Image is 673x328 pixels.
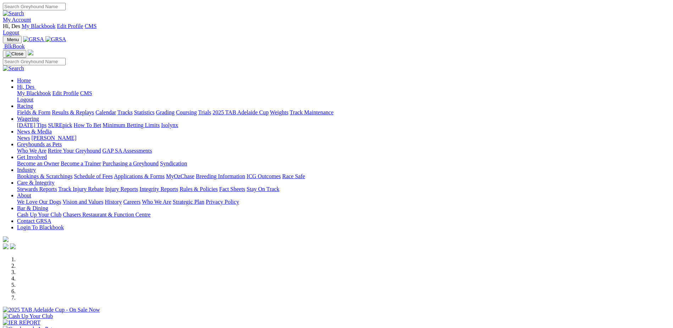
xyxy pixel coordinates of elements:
[198,109,211,115] a: Trials
[17,160,670,167] div: Get Involved
[17,186,670,192] div: Care & Integrity
[103,148,152,154] a: GAP SA Assessments
[3,23,670,36] div: My Account
[17,141,62,147] a: Greyhounds as Pets
[17,90,51,96] a: My Blackbook
[45,36,66,43] img: GRSA
[17,129,52,135] a: News & Media
[156,109,175,115] a: Grading
[123,199,140,205] a: Careers
[57,23,83,29] a: Edit Profile
[3,307,100,313] img: 2025 TAB Adelaide Cup - On Sale Now
[17,199,670,205] div: About
[17,173,72,179] a: Bookings & Scratchings
[3,43,25,49] a: BlkBook
[117,109,133,115] a: Tracks
[142,199,171,205] a: Who We Are
[17,212,61,218] a: Cash Up Your Club
[17,122,46,128] a: [DATE] Tips
[95,109,116,115] a: Calendar
[17,77,31,83] a: Home
[103,122,160,128] a: Minimum Betting Limits
[3,58,66,65] input: Search
[105,199,122,205] a: History
[17,84,36,90] a: Hi, Des
[7,37,19,42] span: Menu
[23,36,44,43] img: GRSA
[22,23,56,29] a: My Blackbook
[17,199,61,205] a: We Love Our Dogs
[6,51,23,57] img: Close
[105,186,138,192] a: Injury Reports
[3,23,20,29] span: Hi, Des
[206,199,239,205] a: Privacy Policy
[63,212,150,218] a: Chasers Restaurant & Function Centre
[219,186,245,192] a: Fact Sheets
[3,50,26,58] button: Toggle navigation
[17,180,55,186] a: Care & Integrity
[17,97,33,103] a: Logout
[173,199,204,205] a: Strategic Plan
[166,173,194,179] a: MyOzChase
[17,116,39,122] a: Wagering
[17,148,670,154] div: Greyhounds as Pets
[53,90,79,96] a: Edit Profile
[17,154,47,160] a: Get Involved
[17,212,670,218] div: Bar & Dining
[17,135,670,141] div: News & Media
[17,224,64,230] a: Login To Blackbook
[10,244,16,249] img: twitter.svg
[3,319,40,326] img: IER REPORT
[160,160,187,166] a: Syndication
[48,148,101,154] a: Retire Your Greyhound
[80,90,92,96] a: CMS
[3,65,24,72] img: Search
[17,135,30,141] a: News
[28,50,33,55] img: logo-grsa-white.png
[31,135,76,141] a: [PERSON_NAME]
[3,3,66,10] input: Search
[3,244,9,249] img: facebook.svg
[114,173,165,179] a: Applications & Forms
[17,109,50,115] a: Fields & Form
[282,173,305,179] a: Race Safe
[3,29,19,35] a: Logout
[17,84,34,90] span: Hi, Des
[139,186,178,192] a: Integrity Reports
[17,90,670,103] div: Hi, Des
[17,205,48,211] a: Bar & Dining
[17,167,36,173] a: Industry
[3,10,24,17] img: Search
[161,122,178,128] a: Isolynx
[17,186,57,192] a: Stewards Reports
[247,186,279,192] a: Stay On Track
[74,173,112,179] a: Schedule of Fees
[85,23,97,29] a: CMS
[17,192,31,198] a: About
[3,236,9,242] img: logo-grsa-white.png
[17,218,51,224] a: Contact GRSA
[290,109,333,115] a: Track Maintenance
[4,43,25,49] span: BlkBook
[134,109,155,115] a: Statistics
[74,122,101,128] a: How To Bet
[103,160,159,166] a: Purchasing a Greyhound
[213,109,269,115] a: 2025 TAB Adelaide Cup
[3,313,53,319] img: Cash Up Your Club
[176,109,197,115] a: Coursing
[247,173,281,179] a: ICG Outcomes
[48,122,72,128] a: SUREpick
[196,173,245,179] a: Breeding Information
[17,109,670,116] div: Racing
[3,17,31,23] a: My Account
[180,186,218,192] a: Rules & Policies
[61,160,101,166] a: Become a Trainer
[17,103,33,109] a: Racing
[17,122,670,129] div: Wagering
[58,186,104,192] a: Track Injury Rebate
[3,36,22,43] button: Toggle navigation
[17,160,59,166] a: Become an Owner
[52,109,94,115] a: Results & Replays
[62,199,103,205] a: Vision and Values
[17,173,670,180] div: Industry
